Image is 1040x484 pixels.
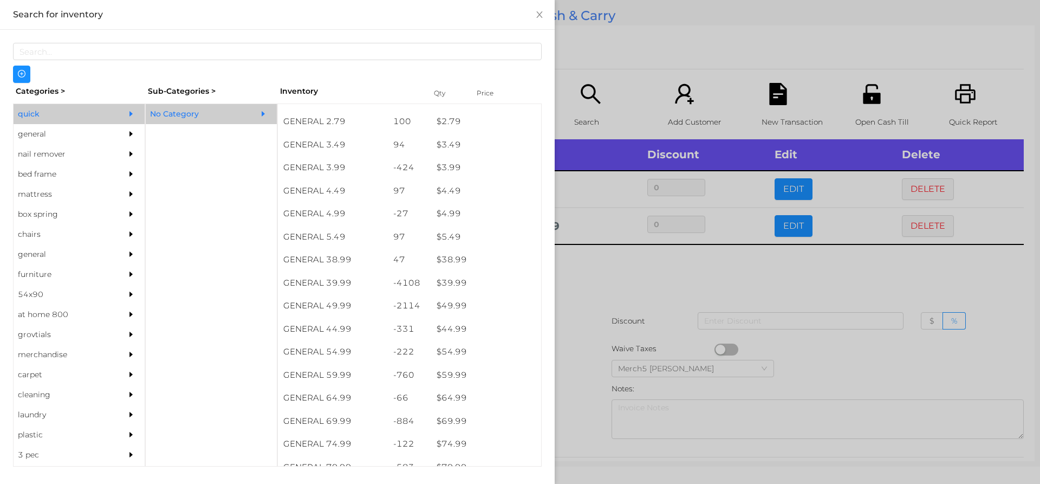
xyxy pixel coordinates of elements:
input: Search... [13,43,542,60]
div: GENERAL 49.99 [278,294,388,318]
div: Sub-Categories > [145,83,277,100]
i: icon: caret-right [127,190,135,198]
div: $ 69.99 [431,410,541,433]
div: -66 [388,386,432,410]
div: -4108 [388,272,432,295]
div: $ 64.99 [431,386,541,410]
div: GENERAL 69.99 [278,410,388,433]
div: GENERAL 4.49 [278,179,388,203]
div: GENERAL 64.99 [278,386,388,410]
i: icon: caret-right [127,451,135,459]
i: icon: caret-right [127,391,135,398]
div: furniture [14,264,112,285]
div: 97 [388,225,432,249]
div: $ 74.99 [431,433,541,456]
i: icon: caret-right [127,411,135,418]
div: general [14,124,112,144]
div: GENERAL 74.99 [278,433,388,456]
div: -2114 [388,294,432,318]
div: 94 [388,133,432,157]
div: -424 [388,156,432,179]
div: Categories > [13,83,145,100]
div: 47 [388,248,432,272]
div: $ 49.99 [431,294,541,318]
div: -583 [388,456,432,479]
i: icon: caret-right [127,170,135,178]
i: icon: caret-right [127,150,135,158]
div: -27 [388,202,432,225]
div: bed frame [14,164,112,184]
div: merchandise [14,345,112,365]
div: $ 44.99 [431,318,541,341]
div: -122 [388,433,432,456]
button: icon: plus-circle [13,66,30,83]
div: -760 [388,364,432,387]
div: GENERAL 39.99 [278,272,388,295]
div: Price [474,86,517,101]
div: -331 [388,318,432,341]
div: 3 pec [14,445,112,465]
div: $ 79.99 [431,456,541,479]
div: $ 3.49 [431,133,541,157]
div: $ 4.99 [431,202,541,225]
div: quick [14,104,112,124]
div: cleaning [14,385,112,405]
i: icon: caret-right [127,371,135,378]
div: $ 54.99 [431,340,541,364]
div: GENERAL 3.99 [278,156,388,179]
i: icon: caret-right [127,270,135,278]
div: 97 [388,179,432,203]
div: No Category [146,104,244,124]
i: icon: caret-right [127,431,135,438]
i: icon: caret-right [127,110,135,118]
div: Inventory [280,86,420,97]
div: Qty [431,86,464,101]
div: GENERAL 59.99 [278,364,388,387]
div: GENERAL 79.99 [278,456,388,479]
i: icon: caret-right [127,230,135,238]
i: icon: caret-right [127,331,135,338]
div: GENERAL 5.49 [278,225,388,249]
div: nail remover [14,144,112,164]
i: icon: caret-right [127,311,135,318]
div: GENERAL 44.99 [278,318,388,341]
i: icon: caret-right [127,130,135,138]
div: GENERAL 2.79 [278,110,388,133]
div: $ 2.79 [431,110,541,133]
div: mattress [14,184,112,204]
div: 54x90 [14,285,112,305]
div: general [14,244,112,264]
div: $ 38.99 [431,248,541,272]
div: grovtials [14,325,112,345]
div: GENERAL 38.99 [278,248,388,272]
i: icon: caret-right [259,110,267,118]
div: at home 800 [14,305,112,325]
div: $ 5.49 [431,225,541,249]
div: 100 [388,110,432,133]
div: $ 3.99 [431,156,541,179]
div: -884 [388,410,432,433]
i: icon: caret-right [127,250,135,258]
i: icon: caret-right [127,210,135,218]
div: Search for inventory [13,9,542,21]
div: box spring [14,204,112,224]
div: carpet [14,365,112,385]
i: icon: caret-right [127,351,135,358]
div: laundry [14,405,112,425]
div: plastic [14,425,112,445]
i: icon: caret-right [127,291,135,298]
div: GENERAL 4.99 [278,202,388,225]
i: icon: close [535,10,544,19]
div: $ 39.99 [431,272,541,295]
div: GENERAL 3.49 [278,133,388,157]
div: -222 [388,340,432,364]
div: $ 4.49 [431,179,541,203]
div: GENERAL 54.99 [278,340,388,364]
div: $ 59.99 [431,364,541,387]
div: chairs [14,224,112,244]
